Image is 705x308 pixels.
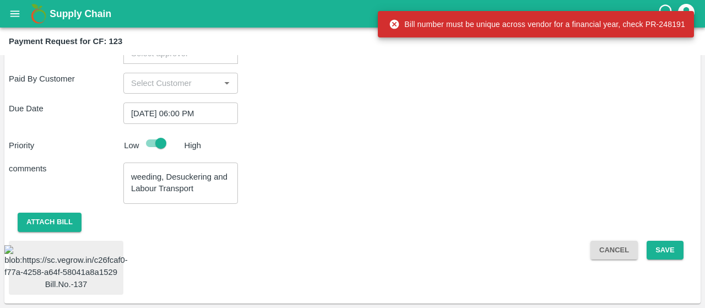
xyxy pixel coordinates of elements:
[9,73,123,85] p: Paid By Customer
[2,1,28,26] button: open drawer
[220,76,234,90] button: Open
[647,241,683,260] button: Save
[28,3,50,25] img: logo
[9,163,123,175] p: comments
[4,245,128,279] img: blob:https://sc.vegrow.in/c26fcaf0-f77a-4258-a64f-58041a8a1529
[9,139,120,152] p: Priority
[123,102,230,123] input: Choose date, selected date is Sep 5, 2025
[185,139,202,152] p: High
[676,2,696,25] div: account of current user
[50,6,657,21] a: Supply Chain
[9,37,122,46] b: Payment Request for CF: 123
[127,76,216,90] input: Select Customer
[389,14,685,34] div: Bill number must be unique across vendor for a financial year, check PR-248191
[18,213,82,232] button: Attach bill
[9,102,123,115] p: Due Date
[45,278,88,290] span: Bill.No.-137
[50,8,111,19] b: Supply Chain
[590,241,638,260] button: Cancel
[657,4,676,24] div: customer-support
[131,171,230,194] textarea: Activity bill of manual weeding, Desuckering and Labour Transport
[124,139,139,152] p: Low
